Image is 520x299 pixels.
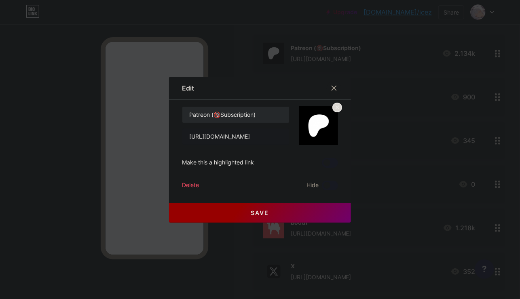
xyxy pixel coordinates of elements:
span: Save [251,209,269,216]
button: Save [169,203,351,223]
div: Delete [182,181,199,190]
span: Hide [307,181,319,190]
img: link_thumbnail [299,106,338,145]
div: Edit [182,83,194,93]
input: URL [182,128,289,145]
div: Make this a highlighted link [182,158,254,168]
input: Title [182,107,289,123]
